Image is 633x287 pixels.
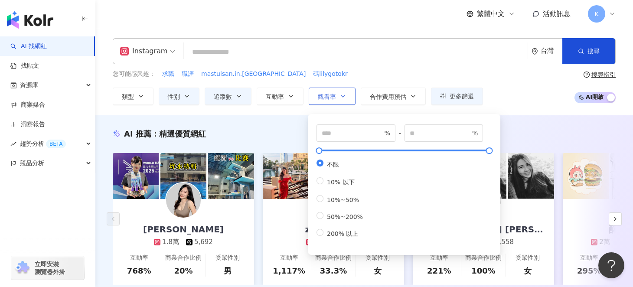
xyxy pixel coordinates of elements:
button: 互動率 [257,88,303,105]
div: 互動率 [580,254,598,262]
button: 類型 [113,88,153,105]
div: 221% [427,265,451,276]
div: 受眾性別 [365,254,390,262]
div: zeroyalblue [296,223,370,235]
span: - [395,128,405,138]
span: 搜尋 [587,48,600,55]
img: KOL Avatar [166,183,201,218]
img: post-image [563,153,609,199]
span: 性別 [168,93,180,100]
span: 類型 [122,93,134,100]
div: BETA [46,140,66,148]
span: 更多篩選 [450,93,474,100]
span: 繁體中文 [477,9,505,19]
span: 求職 [162,70,174,78]
span: 立即安裝 瀏覽器外掛 [35,260,65,276]
span: 精選優質網紅 [159,129,206,138]
button: 求職 [162,69,175,79]
img: chrome extension [14,261,31,275]
button: 追蹤數 [205,88,251,105]
a: searchAI 找網紅 [10,42,47,51]
span: 活動訊息 [543,10,571,18]
span: 200% 以上 [323,230,362,237]
div: 女 [524,265,532,276]
a: zeroyalblue5,434817互動率1,117%商業合作比例33.3%受眾性別女 [263,199,404,285]
span: % [472,128,478,138]
div: 互動率 [280,254,298,262]
span: 競品分析 [20,153,44,173]
div: 互動率 [130,254,148,262]
div: 2萬 [599,238,610,247]
a: 商案媒合 [10,101,45,109]
button: 性別 [159,88,199,105]
div: 台灣 [541,47,562,55]
span: 不限 [323,161,343,168]
div: 1,117% [273,265,305,276]
div: 100% [471,265,496,276]
div: 商業合作比例 [165,254,202,262]
button: 合作費用預估 [361,88,426,105]
span: 50%~200% [323,213,366,220]
div: 受眾性別 [215,254,240,262]
span: 碼lilygotokr [313,70,347,78]
span: 追蹤數 [214,93,232,100]
span: K [594,9,598,19]
div: 1.8萬 [162,238,179,247]
img: logo [7,11,53,29]
img: post-image [160,153,206,199]
div: 1,558 [495,238,514,247]
span: environment [532,48,538,55]
span: 您可能感興趣： [113,70,155,78]
iframe: Help Scout Beacon - Open [598,252,624,278]
a: 洞察報告 [10,120,45,129]
span: question-circle [584,72,590,78]
a: [PERSON_NAME]1.8萬5,692互動率768%商業合作比例20%受眾性別男 [113,199,254,285]
a: 找貼文 [10,62,39,70]
div: [PERSON_NAME] [134,223,232,235]
div: Instagram [120,44,167,58]
div: 女 [374,265,382,276]
span: 10% 以下 [323,179,358,186]
img: post-image [263,153,309,199]
span: 互動率 [266,93,284,100]
button: 觀看率 [309,88,356,105]
span: 趨勢分析 [20,134,66,153]
span: 觀看率 [318,93,336,100]
img: post-image [508,153,554,199]
div: 295% [577,265,601,276]
a: chrome extension立即安裝 瀏覽器外掛 [11,256,84,280]
div: 受眾性別 [516,254,540,262]
div: 互動率 [430,254,448,262]
span: 資源庫 [20,75,38,95]
div: 33.3% [320,265,347,276]
div: 768% [127,265,151,276]
button: 更多篩選 [431,88,483,105]
span: % [384,128,390,138]
img: post-image [113,153,159,199]
div: 5,692 [194,238,213,247]
div: 商業合作比例 [315,254,352,262]
div: 20% [174,265,193,276]
span: 職涯 [182,70,194,78]
img: post-image [208,153,254,199]
div: 男 [224,265,232,276]
div: AI 推薦 ： [124,128,206,139]
button: 碼lilygotokr [313,69,348,79]
div: 商業合作比例 [465,254,502,262]
button: mastuisan.in.[GEOGRAPHIC_DATA] [201,69,306,79]
div: 搜尋指引 [591,71,616,78]
button: 搜尋 [562,38,615,64]
span: rise [10,141,16,147]
span: 10%~50% [323,196,362,203]
span: 合作費用預估 [370,93,406,100]
span: mastuisan.in.[GEOGRAPHIC_DATA] [201,70,306,78]
button: 職涯 [181,69,194,79]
